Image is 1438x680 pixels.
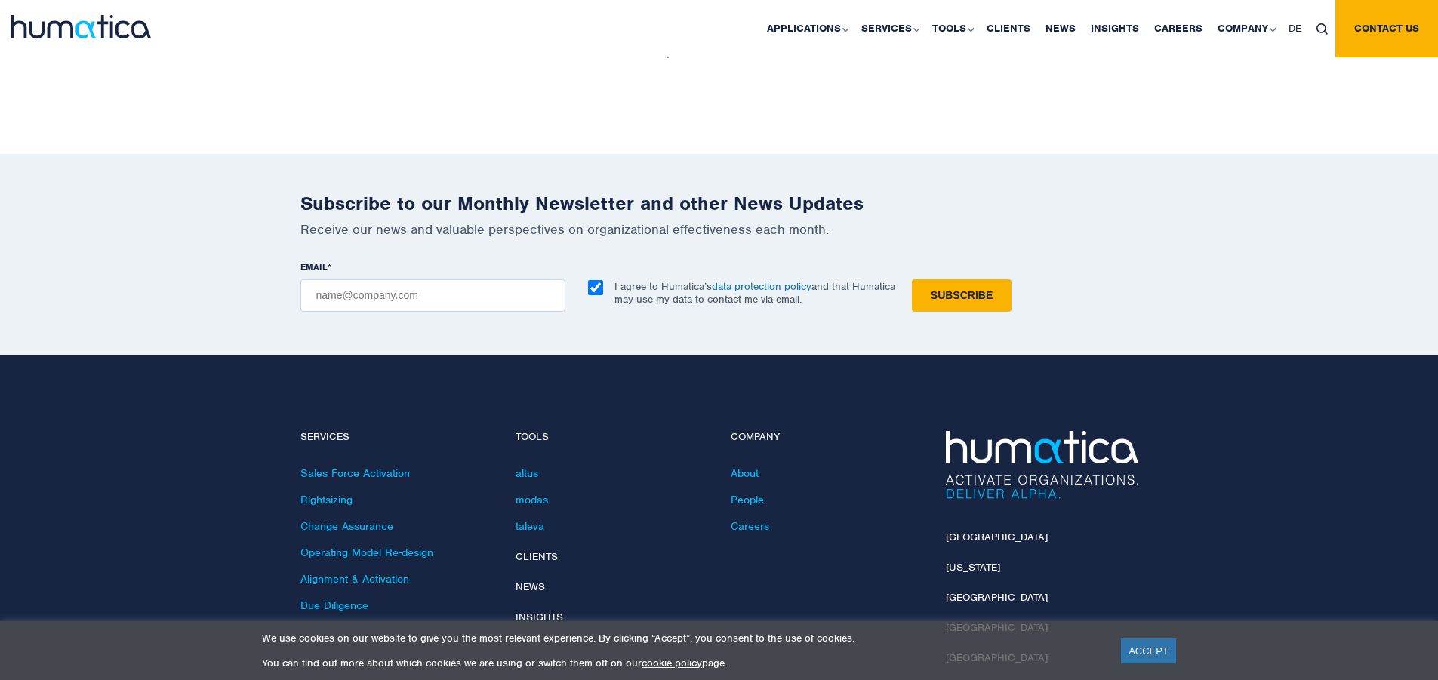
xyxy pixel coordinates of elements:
[300,572,409,586] a: Alignment & Activation
[11,15,151,38] img: logo
[300,221,1138,238] p: Receive our news and valuable perspectives on organizational effectiveness each month.
[731,519,769,533] a: Careers
[300,466,410,480] a: Sales Force Activation
[300,519,393,533] a: Change Assurance
[614,280,895,306] p: I agree to Humatica’s and that Humatica may use my data to contact me via email.
[642,657,702,669] a: cookie policy
[516,550,558,563] a: Clients
[712,280,811,293] a: data protection policy
[300,279,565,312] input: name@company.com
[731,466,759,480] a: About
[1289,22,1301,35] span: DE
[262,632,1102,645] p: We use cookies on our website to give you the most relevant experience. By clicking “Accept”, you...
[731,431,923,444] h4: Company
[300,431,493,444] h4: Services
[731,493,764,506] a: People
[262,657,1102,669] p: You can find out more about which cookies we are using or switch them off on our page.
[300,192,1138,215] h2: Subscribe to our Monthly Newsletter and other News Updates
[300,546,433,559] a: Operating Model Re-design
[912,279,1012,312] input: Subscribe
[300,598,368,612] a: Due Diligence
[946,591,1048,604] a: [GEOGRAPHIC_DATA]
[516,519,544,533] a: taleva
[516,431,708,444] h4: Tools
[300,261,328,273] span: EMAIL
[516,611,563,623] a: Insights
[946,561,1000,574] a: [US_STATE]
[1316,23,1328,35] img: search_icon
[300,493,353,506] a: Rightsizing
[588,280,603,295] input: I agree to Humatica’sdata protection policyand that Humatica may use my data to contact me via em...
[516,580,545,593] a: News
[516,466,538,480] a: altus
[516,493,548,506] a: modas
[946,431,1138,499] img: Humatica
[1121,638,1176,663] a: ACCEPT
[946,531,1048,543] a: [GEOGRAPHIC_DATA]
